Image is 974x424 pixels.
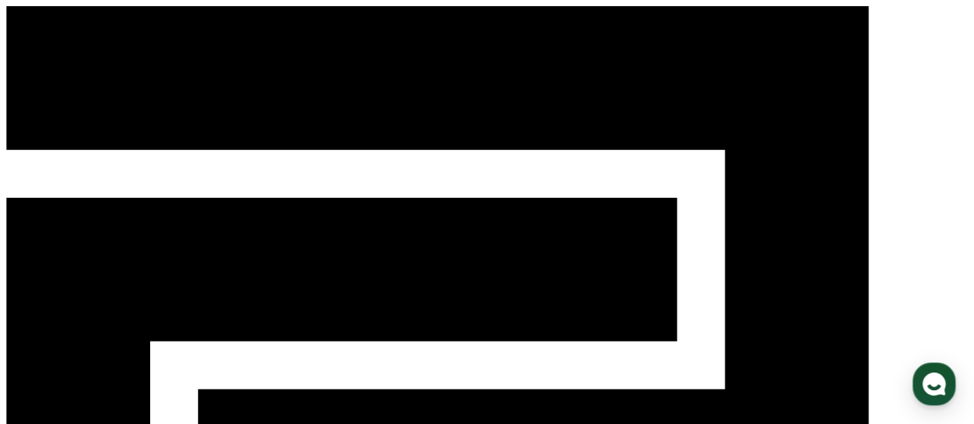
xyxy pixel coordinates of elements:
[5,296,102,335] a: 홈
[199,296,296,335] a: 설정
[102,296,199,335] a: 대화
[49,319,58,332] span: 홈
[141,320,159,332] span: 대화
[238,319,256,332] span: 설정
